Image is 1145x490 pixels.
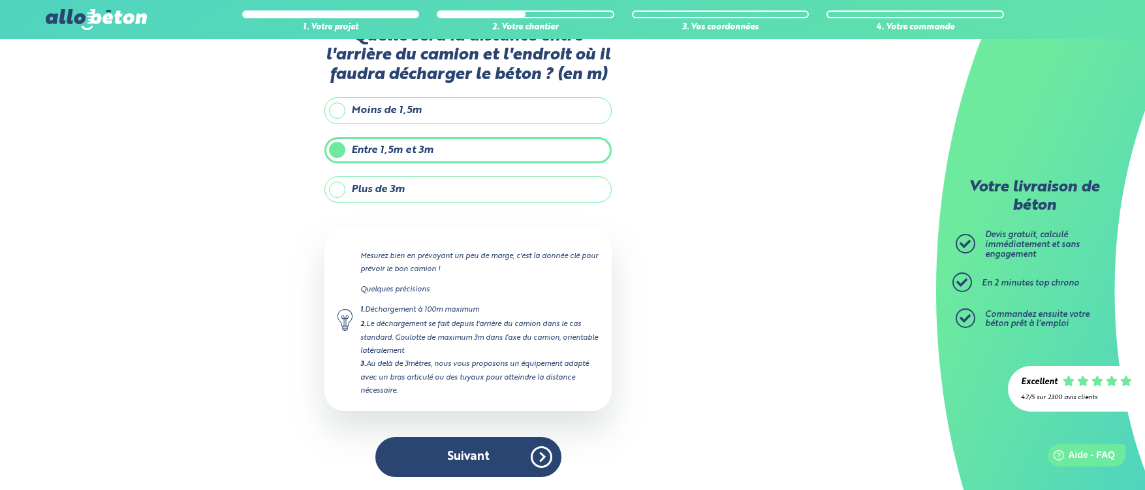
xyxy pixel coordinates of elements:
[360,357,599,397] div: Au delà de 3mètres, nous vous proposons un équipement adapté avec un bras articulé ou des tuyaux ...
[632,23,809,33] div: 3. Vos coordonnées
[360,318,599,357] div: Le déchargement se fait depuis l'arrière du camion dans le cas standard. Goulotte de maximum 3m d...
[985,310,1090,329] span: Commandez ensuite votre béton prêt à l'emploi
[360,250,599,276] p: Mesurez bien en prévoyant un peu de marge, c'est la donnée clé pour prévoir le bon camion !
[375,437,561,477] button: Suivant
[360,361,366,368] strong: 3.
[985,231,1080,258] span: Devis gratuit, calculé immédiatement et sans engagement
[1021,378,1058,387] div: Excellent
[826,23,1004,33] div: 4. Votre commande
[1029,439,1131,476] iframe: Help widget launcher
[360,306,365,314] strong: 1.
[959,179,1109,215] p: Votre livraison de béton
[1021,394,1132,401] div: 4.7/5 sur 2300 avis clients
[982,279,1079,287] span: En 2 minutes top chrono
[360,321,366,328] strong: 2.
[360,303,599,317] div: Déchargement à 100m maximum
[324,27,612,84] label: Quelle sera la distance entre l'arrière du camion et l'endroit où il faudra décharger le béton ? ...
[360,283,599,296] p: Quelques précisions
[324,137,612,163] label: Entre 1,5m et 3m
[46,9,146,30] img: allobéton
[242,23,420,33] div: 1. Votre projet
[437,23,614,33] div: 2. Votre chantier
[324,97,612,123] label: Moins de 1,5m
[324,176,612,203] label: Plus de 3m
